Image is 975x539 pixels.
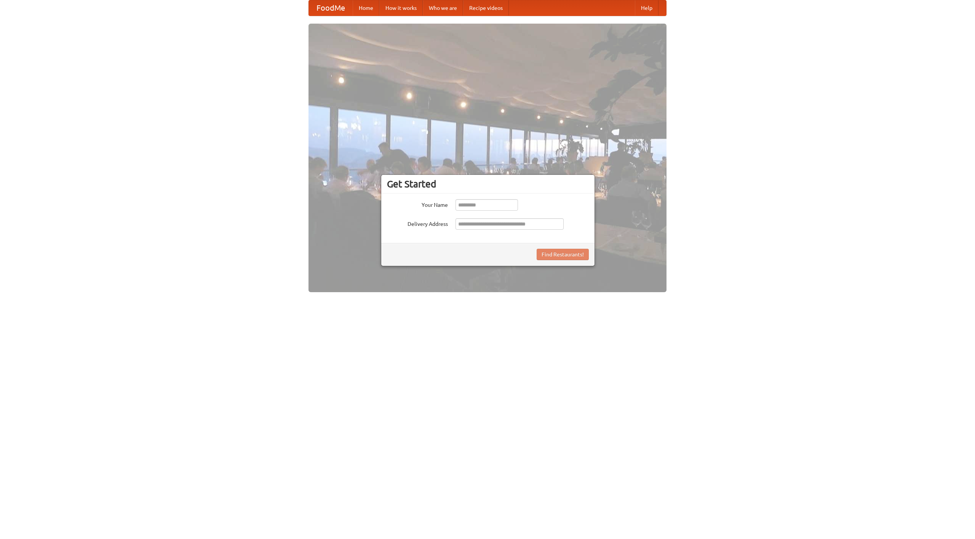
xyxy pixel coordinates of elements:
label: Delivery Address [387,218,448,228]
a: Home [353,0,379,16]
a: FoodMe [309,0,353,16]
button: Find Restaurants! [537,249,589,260]
label: Your Name [387,199,448,209]
a: Recipe videos [463,0,509,16]
a: How it works [379,0,423,16]
a: Who we are [423,0,463,16]
h3: Get Started [387,178,589,190]
a: Help [635,0,659,16]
